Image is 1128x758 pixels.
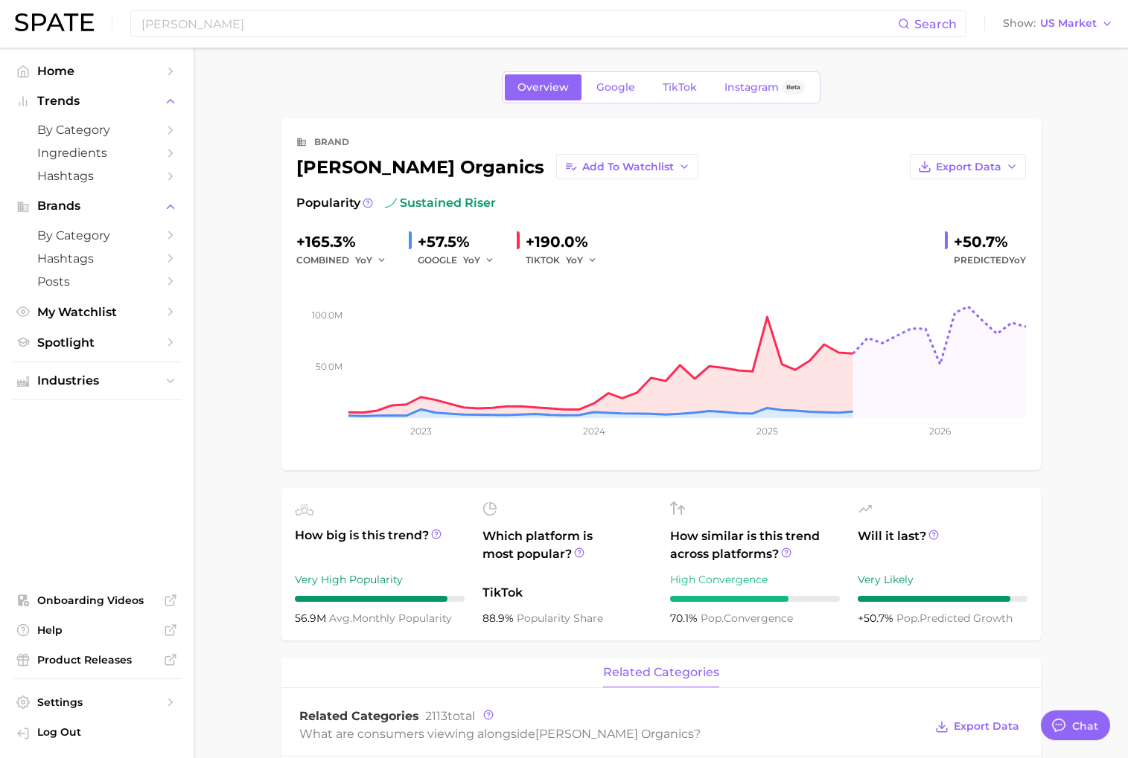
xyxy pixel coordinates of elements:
[584,74,648,100] a: Google
[37,228,156,243] span: by Category
[385,197,397,209] img: sustained riser
[670,611,701,625] span: 70.1%
[482,584,652,602] span: TikTok
[37,653,156,667] span: Product Releases
[603,666,719,679] span: related categories
[355,254,372,266] span: YoY
[296,251,397,269] div: combined
[37,725,170,739] span: Log Out
[896,611,1013,625] span: predicted growth
[482,611,517,625] span: 88.9%
[954,251,1026,269] span: Predicted
[12,370,182,392] button: Industries
[936,161,1001,173] span: Export Data
[37,696,156,709] span: Settings
[786,81,800,94] span: Beta
[12,331,182,354] a: Spotlight
[37,251,156,266] span: Hashtags
[295,596,465,602] div: 9 / 10
[596,81,635,94] span: Google
[929,425,951,437] tspan: 2026
[526,251,608,269] div: TIKTOK
[296,194,360,212] span: Popularity
[12,90,182,112] button: Trends
[37,123,156,137] span: by Category
[12,118,182,141] a: by Category
[329,611,352,625] abbr: average
[701,611,793,625] span: convergence
[1040,19,1097,28] span: US Market
[295,527,465,563] span: How big is this trend?
[463,254,480,266] span: YoY
[12,691,182,713] a: Settings
[954,720,1019,733] span: Export Data
[37,335,156,350] span: Spotlight
[954,230,1026,254] div: +50.7%
[425,709,447,723] span: 2113
[37,64,156,78] span: Home
[482,527,652,576] span: Which platform is most popular?
[296,154,698,179] div: [PERSON_NAME] organics
[12,247,182,270] a: Hashtags
[566,254,583,266] span: YoY
[37,594,156,607] span: Onboarding Videos
[12,195,182,217] button: Brands
[12,619,182,641] a: Help
[910,154,1026,179] button: Export Data
[463,251,495,269] button: YoY
[756,425,778,437] tspan: 2025
[1003,19,1036,28] span: Show
[1009,254,1026,266] span: YoY
[858,527,1027,563] span: Will it last?
[329,611,452,625] span: monthly popularity
[517,611,603,625] span: popularity share
[15,13,94,31] img: SPATE
[12,60,182,83] a: Home
[701,611,724,625] abbr: popularity index
[999,14,1117,33] button: ShowUS Market
[418,251,505,269] div: GOOGLE
[517,81,569,94] span: Overview
[535,727,694,741] span: [PERSON_NAME] organics
[37,374,156,388] span: Industries
[505,74,581,100] a: Overview
[37,146,156,160] span: Ingredients
[712,74,818,100] a: InstagramBeta
[37,94,156,108] span: Trends
[670,527,840,563] span: How similar is this trend across platforms?
[37,305,156,319] span: My Watchlist
[295,571,465,588] div: Very High Popularity
[37,169,156,183] span: Hashtags
[37,274,156,289] span: Posts
[12,721,182,746] a: Log out. Currently logged in with e-mail adam@spate.nyc.
[931,716,1022,737] button: Export Data
[12,270,182,293] a: Posts
[582,161,674,173] span: Add to Watchlist
[858,571,1027,588] div: Very Likely
[299,724,925,744] div: What are consumers viewing alongside ?
[858,596,1027,602] div: 9 / 10
[526,230,608,254] div: +190.0%
[670,571,840,588] div: High Convergence
[12,301,182,324] a: My Watchlist
[295,611,329,625] span: 56.9m
[12,589,182,611] a: Onboarding Videos
[724,81,779,94] span: Instagram
[12,224,182,247] a: by Category
[296,230,397,254] div: +165.3%
[670,596,840,602] div: 7 / 10
[37,199,156,213] span: Brands
[12,164,182,187] a: Hashtags
[12,141,182,164] a: Ingredients
[425,709,475,723] span: total
[582,425,605,437] tspan: 2024
[650,74,710,100] a: TikTok
[858,611,896,625] span: +50.7%
[355,251,387,269] button: YoY
[663,81,697,94] span: TikTok
[12,649,182,671] a: Product Releases
[566,251,598,269] button: YoY
[37,623,156,637] span: Help
[140,11,898,36] input: Search here for a brand, industry, or ingredient
[385,194,496,212] span: sustained riser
